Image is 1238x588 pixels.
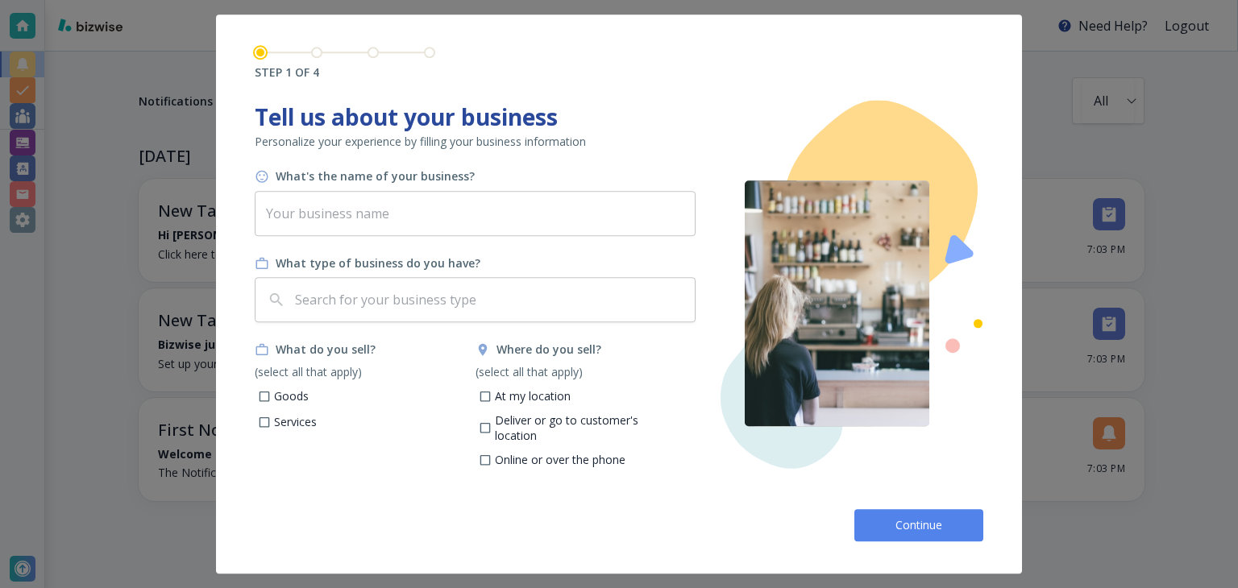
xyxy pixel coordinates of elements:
[476,364,696,380] p: (select all that apply)
[274,414,317,430] p: Services
[496,342,601,358] h6: Where do you sell?
[274,388,309,404] p: Goods
[276,168,475,184] h6: What's the name of your business?
[255,191,696,236] input: Your business name
[255,134,696,150] p: Personalize your experience by filling your business information
[495,452,625,468] p: Online or over the phone
[495,388,571,404] p: At my location
[255,64,435,81] h6: STEP 1 OF 4
[276,342,376,358] h6: What do you sell?
[292,285,688,316] input: Search for your business type
[255,100,696,134] h1: Tell us about your business
[495,412,683,444] p: Deliver or go to customer's location
[255,364,476,380] p: (select all that apply)
[893,517,945,533] span: Continue
[276,255,480,271] h6: What type of business do you have?
[854,509,983,541] button: Continue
